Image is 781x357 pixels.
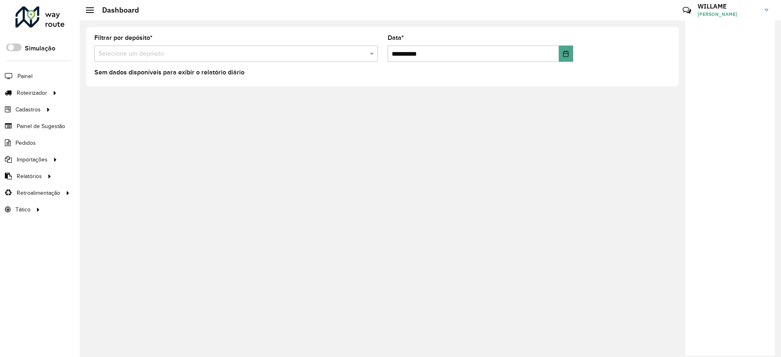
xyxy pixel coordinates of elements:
[17,172,42,181] span: Relatórios
[698,2,759,10] h3: WILLAME
[17,122,65,131] span: Painel de Sugestão
[17,155,48,164] span: Importações
[698,11,759,18] span: [PERSON_NAME]
[94,67,244,77] label: Sem dados disponíveis para exibir o relatório diário
[388,33,404,43] label: Data
[17,89,47,97] span: Roteirizador
[17,72,33,81] span: Painel
[15,205,31,214] span: Tático
[94,6,139,15] h2: Dashboard
[17,189,60,197] span: Retroalimentação
[15,105,41,114] span: Cadastros
[678,2,696,19] a: Contato Rápido
[559,46,573,62] button: Choose Date
[15,139,36,147] span: Pedidos
[25,44,55,53] label: Simulação
[94,33,153,43] label: Filtrar por depósito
